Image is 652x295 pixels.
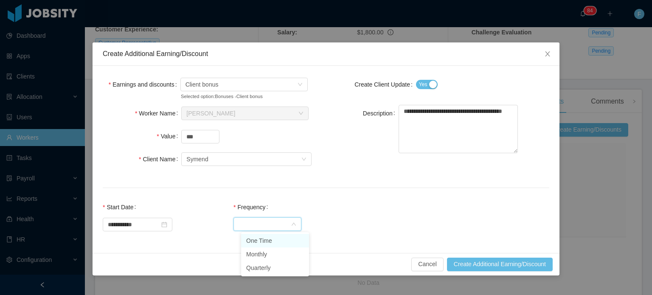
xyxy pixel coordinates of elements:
[103,204,139,211] label: Start Date
[416,80,438,89] button: Create Client Update
[182,130,219,143] input: Value
[186,153,208,166] div: Symend
[157,133,181,140] label: Value
[301,157,306,163] i: icon: down
[419,80,427,89] span: Yes
[233,204,272,211] label: Frequency
[135,110,181,117] label: Worker Name
[185,78,219,91] span: Client bonus
[298,82,303,88] i: icon: down
[399,105,518,154] textarea: Description
[139,156,181,163] label: Client Name
[241,234,309,247] li: One Time
[447,258,553,271] button: Create Additional Earning/Discount
[161,222,167,228] i: icon: calendar
[363,110,399,117] label: Description
[241,247,309,261] li: Monthly
[291,222,296,228] i: icon: down
[181,93,289,100] small: Selected option: Bonuses - Client bonus
[536,42,559,66] button: Close
[241,261,309,275] li: Quarterly
[298,111,304,117] i: icon: down
[103,49,549,59] div: Create Additional Earning/Discount
[354,81,416,88] label: Create Client Update
[109,81,180,88] label: Earnings and discounts
[186,107,235,120] div: Jessica Cavalcanti
[411,258,444,271] button: Cancel
[544,51,551,57] i: icon: close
